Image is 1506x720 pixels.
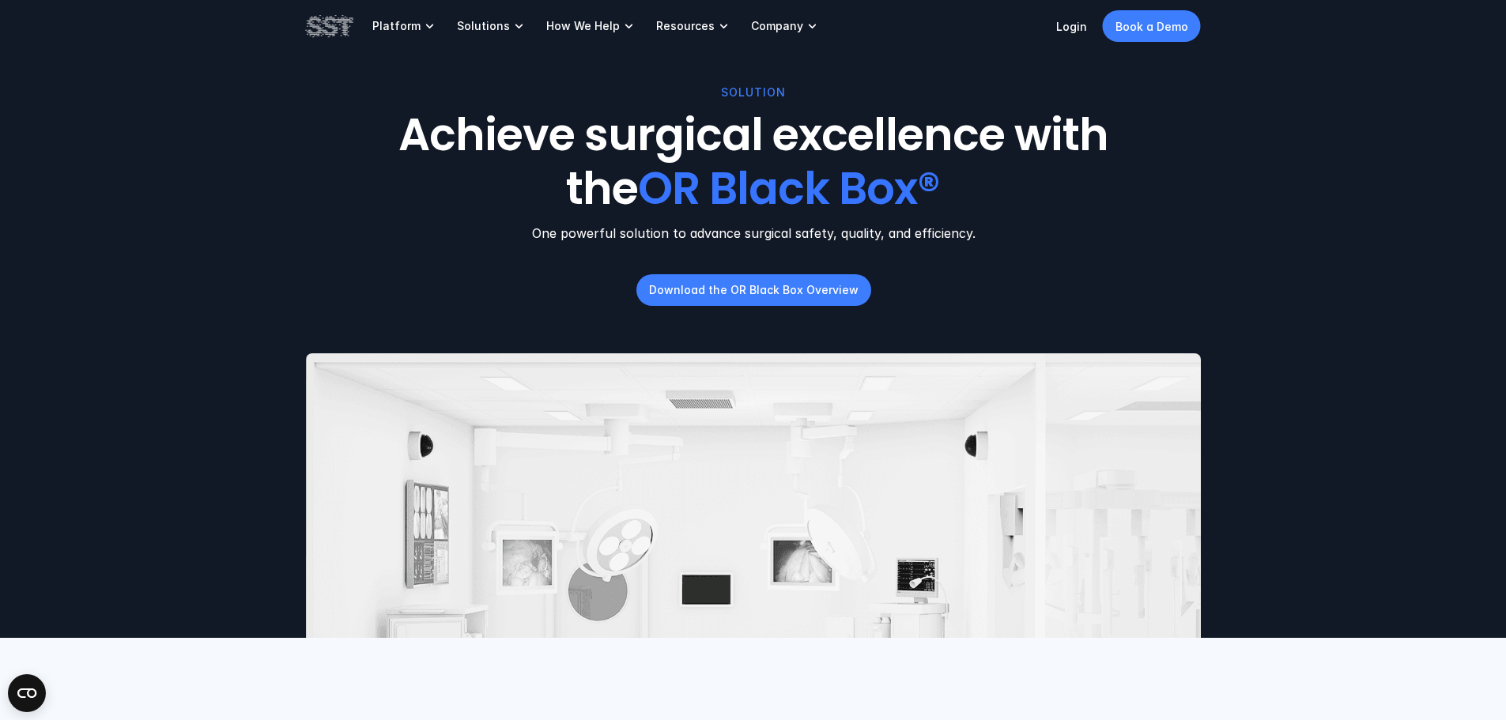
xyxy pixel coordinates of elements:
img: SST logo [306,13,353,40]
p: Company [751,19,803,33]
a: Login [1056,20,1087,33]
button: Open CMP widget [8,674,46,712]
p: SOLUTION [721,84,786,101]
p: How We Help [546,19,620,33]
p: Platform [372,19,421,33]
p: Book a Demo [1115,18,1188,35]
p: Download the OR Black Box Overview [648,281,858,298]
a: Download the OR Black Box Overview [636,274,870,306]
p: One powerful solution to advance surgical safety, quality, and efficiency. [306,224,1201,243]
p: Solutions [457,19,510,33]
a: Book a Demo [1103,10,1201,42]
p: Resources [656,19,715,33]
span: OR Black Box® [638,158,940,220]
h1: Achieve surgical excellence with the [368,109,1138,215]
